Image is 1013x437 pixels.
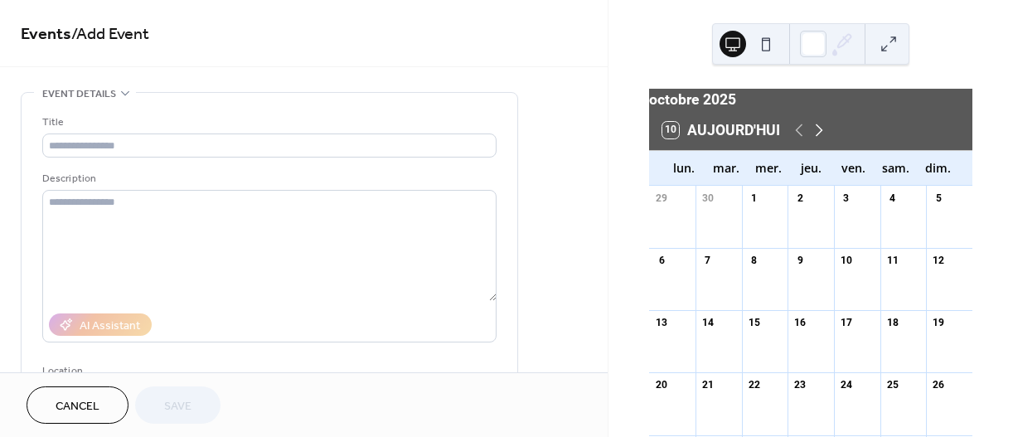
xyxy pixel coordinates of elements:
[705,151,747,185] div: mar.
[655,254,669,268] div: 6
[790,151,832,185] div: jeu.
[839,378,853,392] div: 24
[885,378,899,392] div: 25
[71,18,149,51] span: / Add Event
[700,378,715,392] div: 21
[56,398,99,415] span: Cancel
[42,170,493,187] div: Description
[875,151,917,185] div: sam.
[917,151,959,185] div: dim.
[839,254,853,268] div: 10
[885,191,899,205] div: 4
[657,118,786,143] button: 10Aujourd'hui
[932,316,946,330] div: 19
[747,254,761,268] div: 8
[932,191,946,205] div: 5
[700,316,715,330] div: 14
[42,85,116,103] span: Event details
[655,378,669,392] div: 20
[21,18,71,51] a: Events
[793,378,807,392] div: 23
[747,191,761,205] div: 1
[700,191,715,205] div: 30
[932,254,946,268] div: 12
[793,316,807,330] div: 16
[700,254,715,268] div: 7
[839,191,853,205] div: 3
[885,254,899,268] div: 11
[839,316,853,330] div: 17
[747,316,761,330] div: 15
[747,151,789,185] div: mer.
[655,316,669,330] div: 13
[42,362,493,380] div: Location
[27,386,128,424] button: Cancel
[649,89,972,110] div: octobre 2025
[932,378,946,392] div: 26
[662,151,705,185] div: lun.
[885,316,899,330] div: 18
[655,191,669,205] div: 29
[42,114,493,131] div: Title
[832,151,875,185] div: ven.
[747,378,761,392] div: 22
[793,254,807,268] div: 9
[793,191,807,205] div: 2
